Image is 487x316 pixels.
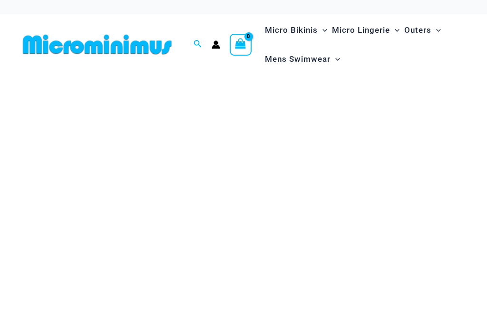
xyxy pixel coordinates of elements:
[230,34,252,56] a: View Shopping Cart, empty
[261,14,468,75] nav: Site Navigation
[390,18,399,42] span: Menu Toggle
[265,47,331,71] span: Mens Swimwear
[318,18,327,42] span: Menu Toggle
[331,47,340,71] span: Menu Toggle
[212,40,220,49] a: Account icon link
[19,34,175,55] img: MM SHOP LOGO FLAT
[265,18,318,42] span: Micro Bikinis
[431,18,441,42] span: Menu Toggle
[332,18,390,42] span: Micro Lingerie
[263,45,342,74] a: Mens SwimwearMenu ToggleMenu Toggle
[330,16,402,45] a: Micro LingerieMenu ToggleMenu Toggle
[404,18,431,42] span: Outers
[263,16,330,45] a: Micro BikinisMenu ToggleMenu Toggle
[402,16,443,45] a: OutersMenu ToggleMenu Toggle
[194,38,202,50] a: Search icon link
